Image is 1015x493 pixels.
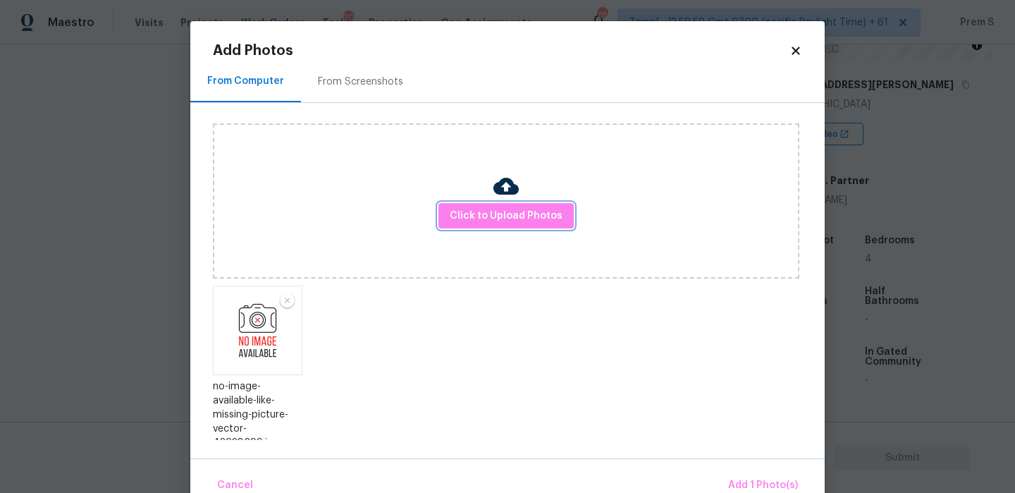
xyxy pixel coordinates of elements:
[493,174,519,199] img: Cloud Upload Icon
[207,74,284,88] div: From Computer
[438,203,574,229] button: Click to Upload Photos
[213,379,302,450] div: no-image-available-like-missing-picture-vector-43938299.jpg
[213,44,789,58] h2: Add Photos
[450,207,562,225] span: Click to Upload Photos
[318,75,403,89] div: From Screenshots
